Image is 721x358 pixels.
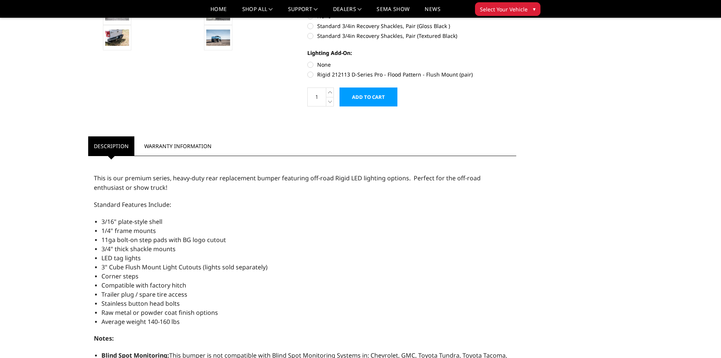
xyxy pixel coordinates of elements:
input: Add to Cart [339,88,397,106]
label: Standard 3/4in Recovery Shackles, Pair (Gloss Black ) [307,22,516,30]
a: Dealers [333,6,362,17]
a: News [425,6,440,17]
span: Select Your Vehicle [480,5,528,13]
label: None [307,61,516,69]
span: Trailer plug / spare tire access [101,290,187,299]
span: LED tag lights [101,254,141,262]
button: Select Your Vehicle [475,2,540,16]
a: Warranty Information [139,136,217,156]
span: Raw metal or powder coat finish options [101,308,218,317]
span: 3/4" thick shackle mounts [101,245,176,253]
a: Support [288,6,318,17]
span: Standard Features Include: [94,200,171,209]
img: A2 Series - Rear Bumper [105,30,129,45]
a: Description [88,136,134,156]
span: 3/16" plate-style shell [101,217,162,226]
span: 3" Cube Flush Mount Light Cutouts (lights sold separately) [101,263,268,271]
label: Lighting Add-On: [307,49,516,57]
span: Corner steps [101,272,139,280]
strong: Notes: [94,334,114,342]
span: ▾ [533,5,536,13]
label: Rigid 212113 D-Series Pro - Flood Pattern - Flush Mount (pair) [307,70,516,78]
img: A2 Series - Rear Bumper [206,30,230,45]
span: Average weight 140-160 lbs [101,317,180,326]
a: Home [210,6,227,17]
iframe: Chat Widget [683,322,721,358]
label: Standard 3/4in Recovery Shackles, Pair (Textured Black) [307,32,516,40]
span: 11ga bolt-on step pads with BG logo cutout [101,236,226,244]
span: 1/4" frame mounts [101,227,156,235]
span: This is our premium series, heavy-duty rear replacement bumper featuring off-road Rigid LED light... [94,174,481,192]
a: shop all [242,6,273,17]
span: Compatible with factory hitch [101,281,186,289]
span: Stainless button head bolts [101,299,180,308]
a: SEMA Show [377,6,410,17]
